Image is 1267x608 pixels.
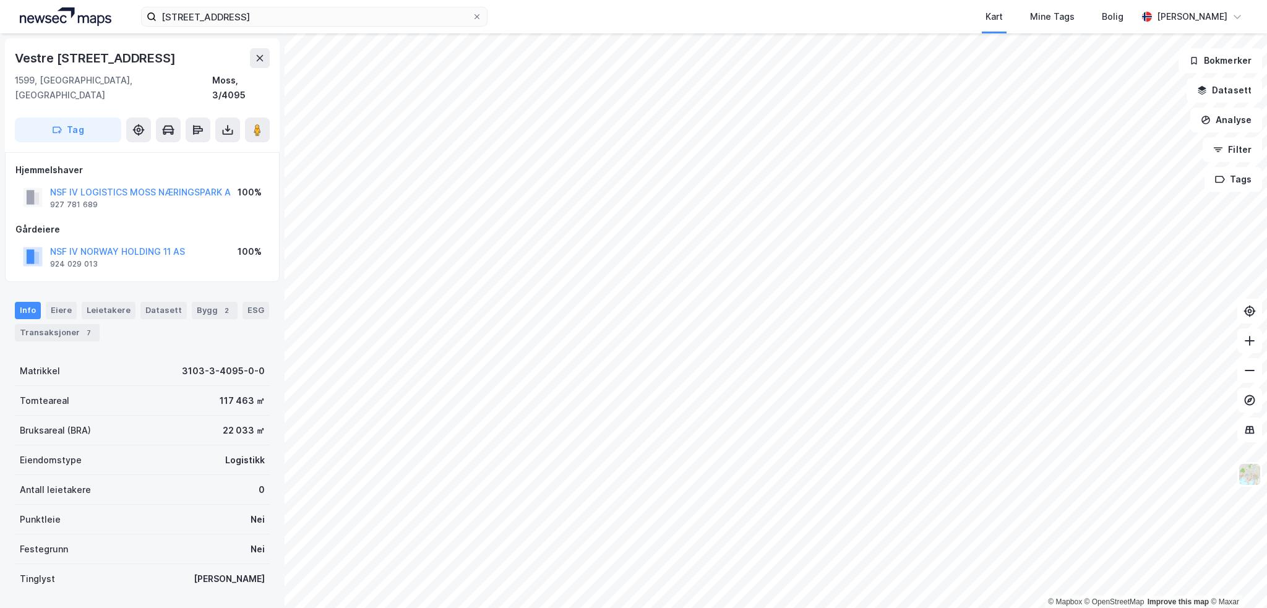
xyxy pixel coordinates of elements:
div: 7 [82,327,95,339]
a: Improve this map [1148,597,1209,606]
div: [PERSON_NAME] [1157,9,1227,24]
div: Gårdeiere [15,222,269,237]
div: Leietakere [82,302,135,319]
button: Analyse [1190,108,1262,132]
div: 1599, [GEOGRAPHIC_DATA], [GEOGRAPHIC_DATA] [15,73,212,103]
div: Transaksjoner [15,324,100,341]
button: Bokmerker [1179,48,1262,73]
div: Nei [251,512,265,527]
div: 22 033 ㎡ [223,423,265,438]
div: Matrikkel [20,364,60,379]
button: Tag [15,118,121,142]
div: Eiere [46,302,77,319]
div: Eiendomstype [20,453,82,468]
div: ESG [243,302,269,319]
div: Moss, 3/4095 [212,73,270,103]
a: OpenStreetMap [1084,597,1145,606]
div: Datasett [140,302,187,319]
div: Nei [251,542,265,557]
div: 0 [259,482,265,497]
div: Festegrunn [20,542,68,557]
div: Punktleie [20,512,61,527]
div: 924 029 013 [50,259,98,269]
div: Bygg [192,302,238,319]
div: Info [15,302,41,319]
button: Filter [1203,137,1262,162]
div: 3103-3-4095-0-0 [182,364,265,379]
div: Kart [986,9,1003,24]
div: Mine Tags [1030,9,1075,24]
div: Antall leietakere [20,482,91,497]
a: Mapbox [1048,597,1082,606]
div: Tomteareal [20,393,69,408]
div: Bolig [1102,9,1123,24]
div: 100% [238,244,262,259]
button: Datasett [1187,78,1262,103]
div: Tinglyst [20,572,55,586]
div: 117 463 ㎡ [220,393,265,408]
div: Bruksareal (BRA) [20,423,91,438]
img: logo.a4113a55bc3d86da70a041830d287a7e.svg [20,7,111,26]
div: 2 [220,304,233,317]
div: [PERSON_NAME] [194,572,265,586]
div: Hjemmelshaver [15,163,269,178]
iframe: Chat Widget [1205,549,1267,608]
input: Søk på adresse, matrikkel, gårdeiere, leietakere eller personer [157,7,472,26]
div: Vestre [STREET_ADDRESS] [15,48,178,68]
button: Tags [1205,167,1262,192]
div: Logistikk [225,453,265,468]
div: 100% [238,185,262,200]
div: 927 781 689 [50,200,98,210]
img: Z [1238,463,1261,486]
